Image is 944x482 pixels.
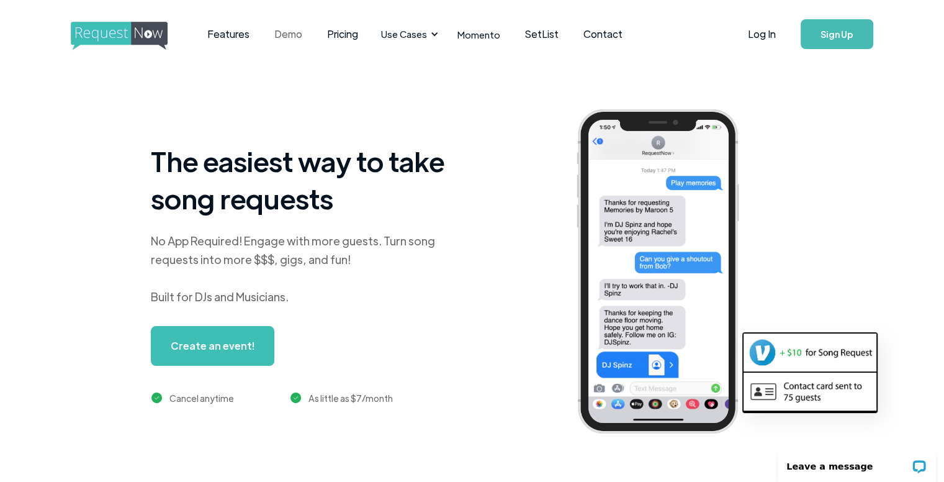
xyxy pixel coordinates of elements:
[71,22,191,50] img: requestnow logo
[151,232,461,306] div: No App Required! Engage with more guests. Turn song requests into more $$$, gigs, and fun! Built ...
[562,101,772,447] img: iphone screenshot
[308,391,393,406] div: As little as $7/month
[513,15,571,53] a: SetList
[735,12,788,56] a: Log In
[195,15,262,53] a: Features
[571,15,635,53] a: Contact
[151,393,162,403] img: green checkmark
[290,393,301,403] img: green checkmark
[744,334,876,371] img: venmo screenshot
[744,373,876,410] img: contact card example
[169,391,234,406] div: Cancel anytime
[315,15,371,53] a: Pricing
[801,19,873,49] a: Sign Up
[374,15,442,53] div: Use Cases
[381,27,427,41] div: Use Cases
[262,15,315,53] a: Demo
[71,22,164,47] a: home
[445,16,513,53] a: Momento
[151,326,274,366] a: Create an event!
[151,142,461,217] h1: The easiest way to take song requests
[770,443,944,482] iframe: LiveChat chat widget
